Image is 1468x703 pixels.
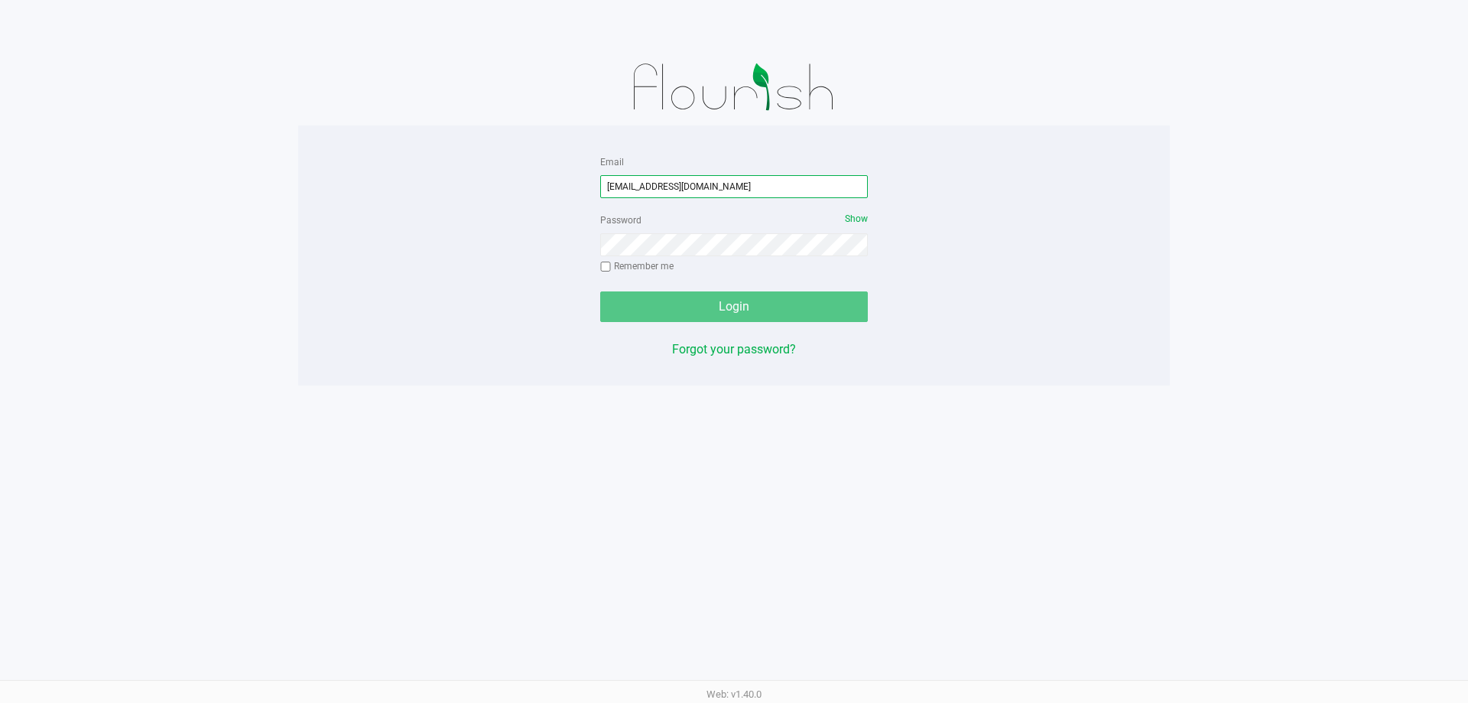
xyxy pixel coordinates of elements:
span: Web: v1.40.0 [706,688,762,700]
span: Show [845,213,868,224]
button: Forgot your password? [672,340,796,359]
label: Email [600,155,624,169]
label: Password [600,213,641,227]
input: Remember me [600,262,611,272]
label: Remember me [600,259,674,273]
